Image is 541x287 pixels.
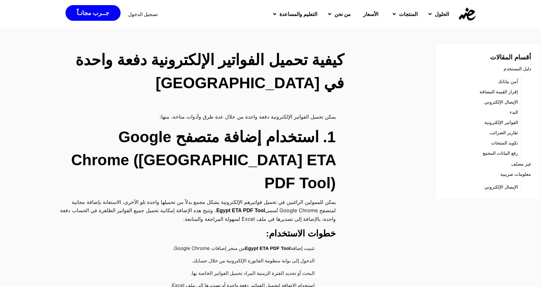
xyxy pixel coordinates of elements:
span: الأسعار [363,10,378,18]
a: رفع البيانات المجمع [483,149,518,158]
a: تكويد المنتجات [491,138,518,147]
a: تسجيل الدخول [128,12,158,17]
a: جــرب مجانـاً [66,5,121,21]
a: دليل المستخدم [504,64,531,73]
a: الإيصال الإلكتروني [484,182,518,191]
span: التعليم والمساعدة [279,10,317,18]
p: يمكن تحميل الفواتير الإلكترونية دفعة واحدة من خلال عدة طرق وأدوات متاحة، منها: [57,112,336,121]
a: من نحن [322,6,355,22]
a: التعليم والمساعدة [267,6,322,22]
a: الفواتير الإلكترونية [484,118,518,127]
span: جــرب مجانـاً [77,10,109,16]
a: أمن بياناتك [498,77,518,86]
a: معلومات ضريبية [500,170,531,179]
a: غير مصنّف [511,159,531,168]
li: البحث أو تحديد الفترة الزمنية المراد تحميل الفواتير الخاصة بها. [63,268,323,280]
span: المنتجات [399,10,418,18]
a: إقرار القيمة المضافة [480,87,518,96]
a: المنتجات [386,6,422,22]
span: الحلول [435,10,449,18]
span: من نحن [334,10,351,18]
h2: كيفية تحميل الفواتير الإلكترونية دفعة واحدة في [GEOGRAPHIC_DATA] [65,49,344,95]
li: تثبيت إضافة من متجر إضافات Google Chrome. [63,243,323,255]
a: الحلول [422,6,453,22]
h3: خطوات الاستخدام: [57,228,336,239]
img: eDariba [459,8,475,20]
a: تقارير الضرائب [490,128,518,137]
strong: Egypt ETA PDF Tool [216,208,265,213]
a: الأسعار [355,6,386,22]
strong: أقسام المقالات [490,54,531,61]
a: البدء [510,108,518,117]
li: الدخول إلى بوابة منظومة الفاتورة الإلكترونية من خلال حسابك. [63,255,323,268]
p: يمكن للممولين الراغبين في تحميل فواتيرهم الإلكترونية بشكل مجمع بدلاً من تحميلها واحدة تلو الأخرى،... [57,198,336,223]
a: الإيصال الإلكتروني [484,97,518,106]
strong: Egypt ETA PDF Tool [245,245,291,251]
h2: 1. استخدام إضافة متصفح Google Chrome ([GEOGRAPHIC_DATA] ETA PDF Tool) [57,126,336,195]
